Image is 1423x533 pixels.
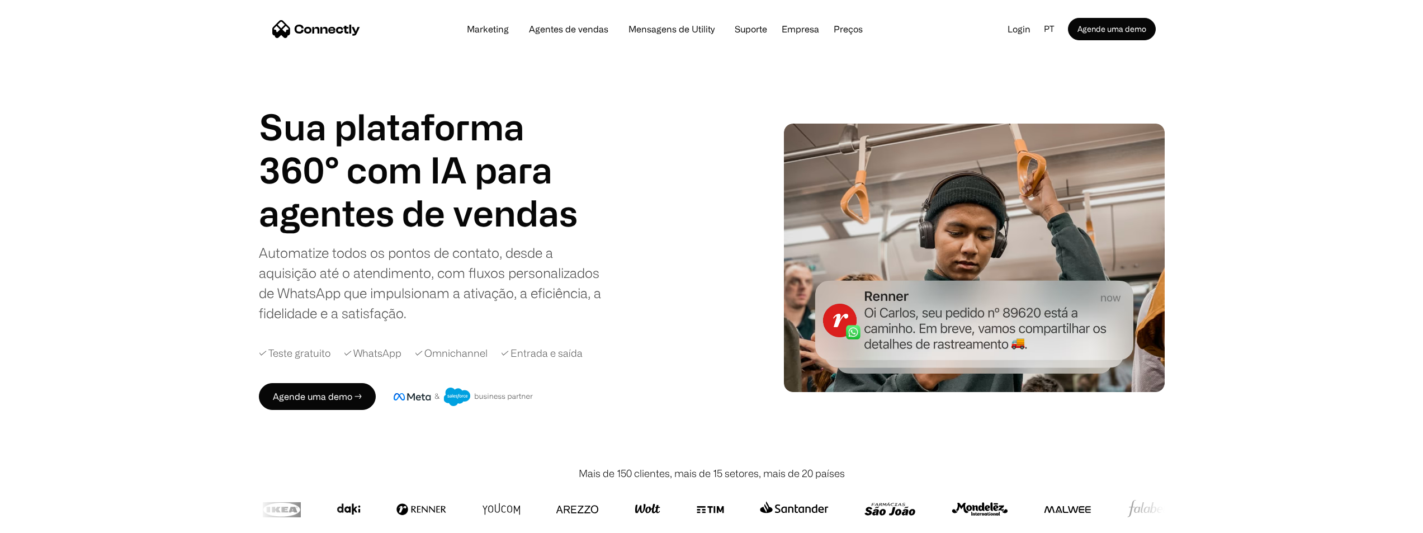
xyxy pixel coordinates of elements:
[782,21,819,37] div: Empresa
[259,105,594,191] h1: Sua plataforma 360° com IA para
[579,466,845,481] div: Mais de 150 clientes, mais de 15 setores, mais de 20 países
[11,512,67,529] aside: Language selected: Português (Brasil)
[259,383,376,410] a: Agende uma demo →
[259,191,594,234] h1: agentes de vendas
[501,346,583,361] div: ✓ Entrada e saída
[272,21,360,37] a: home
[1068,18,1156,40] a: Agende uma demo
[259,243,611,323] div: Automatize todos os pontos de contato, desde a aquisição até o atendimento, com fluxos personaliz...
[999,21,1039,37] a: Login
[394,388,533,407] img: Meta e crachá de parceiro de negócios do Salesforce.
[620,25,724,34] a: Mensagens de Utility
[259,346,330,361] div: ✓ Teste gratuito
[259,191,594,234] div: carousel
[458,25,518,34] a: Marketing
[415,346,488,361] div: ✓ Omnichannel
[259,191,594,234] div: 1 of 4
[344,346,401,361] div: ✓ WhatsApp
[22,513,67,529] ul: Language list
[1044,21,1055,37] div: pt
[825,25,872,34] a: Preços
[726,25,776,34] a: Suporte
[520,25,617,34] a: Agentes de vendas
[778,21,822,37] div: Empresa
[1039,21,1068,37] div: pt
